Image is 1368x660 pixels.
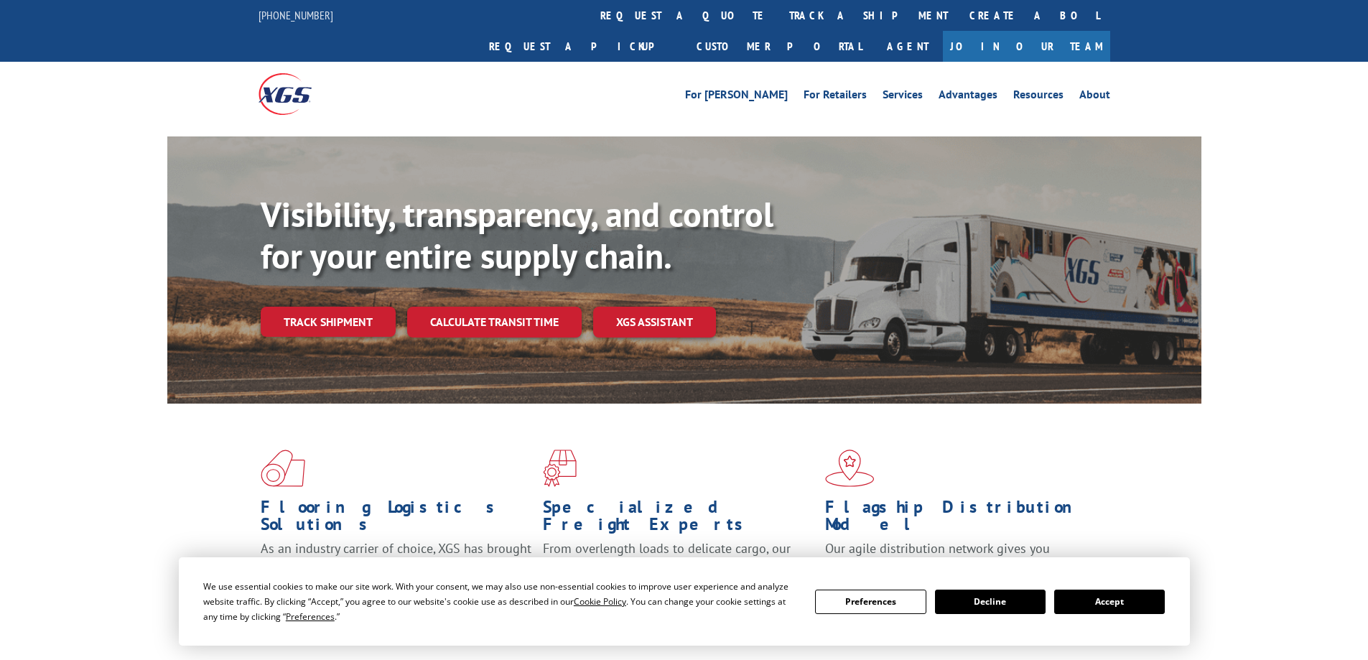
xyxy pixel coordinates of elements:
[407,307,582,338] a: Calculate transit time
[179,557,1190,646] div: Cookie Consent Prompt
[1013,89,1064,105] a: Resources
[943,31,1110,62] a: Join Our Team
[935,590,1046,614] button: Decline
[815,590,926,614] button: Preferences
[543,498,814,540] h1: Specialized Freight Experts
[593,307,716,338] a: XGS ASSISTANT
[261,498,532,540] h1: Flooring Logistics Solutions
[261,450,305,487] img: xgs-icon-total-supply-chain-intelligence-red
[261,540,531,591] span: As an industry carrier of choice, XGS has brought innovation and dedication to flooring logistics...
[574,595,626,608] span: Cookie Policy
[873,31,943,62] a: Agent
[543,540,814,604] p: From overlength loads to delicate cargo, our experienced staff knows the best way to move your fr...
[203,579,798,624] div: We use essential cookies to make our site work. With your consent, we may also use non-essential ...
[825,450,875,487] img: xgs-icon-flagship-distribution-model-red
[939,89,997,105] a: Advantages
[286,610,335,623] span: Preferences
[686,31,873,62] a: Customer Portal
[825,498,1097,540] h1: Flagship Distribution Model
[543,450,577,487] img: xgs-icon-focused-on-flooring-red
[261,307,396,337] a: Track shipment
[825,540,1089,574] span: Our agile distribution network gives you nationwide inventory management on demand.
[1054,590,1165,614] button: Accept
[478,31,686,62] a: Request a pickup
[685,89,788,105] a: For [PERSON_NAME]
[1079,89,1110,105] a: About
[261,192,773,278] b: Visibility, transparency, and control for your entire supply chain.
[883,89,923,105] a: Services
[259,8,333,22] a: [PHONE_NUMBER]
[804,89,867,105] a: For Retailers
